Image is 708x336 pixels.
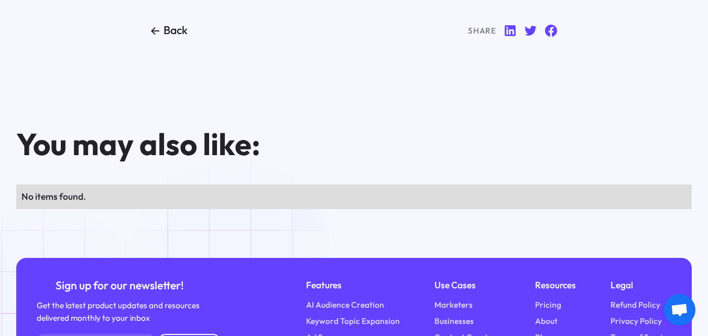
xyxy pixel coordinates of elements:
[306,315,400,327] a: Keyword Topic Expansion
[306,278,400,292] div: Features
[306,299,384,311] a: AI Audience Creation
[434,299,473,311] a: Marketers
[151,23,188,38] a: Back
[535,315,558,327] a: About
[37,299,203,324] div: Get the latest product updates and resources delivered monthly to your inbox
[535,278,576,292] div: Resources
[16,128,504,160] h3: You may also like:
[434,315,474,327] a: Businesses
[21,190,687,204] div: No items found.
[611,315,662,327] a: Privacy Policy
[164,23,188,38] div: Back
[664,294,695,326] a: Open chat
[611,278,671,292] div: Legal
[611,299,660,311] a: Refund Policy
[468,25,496,37] div: Share
[434,278,500,292] div: Use Cases
[535,299,561,311] a: Pricing
[37,278,203,294] div: Sign up for our newsletter!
